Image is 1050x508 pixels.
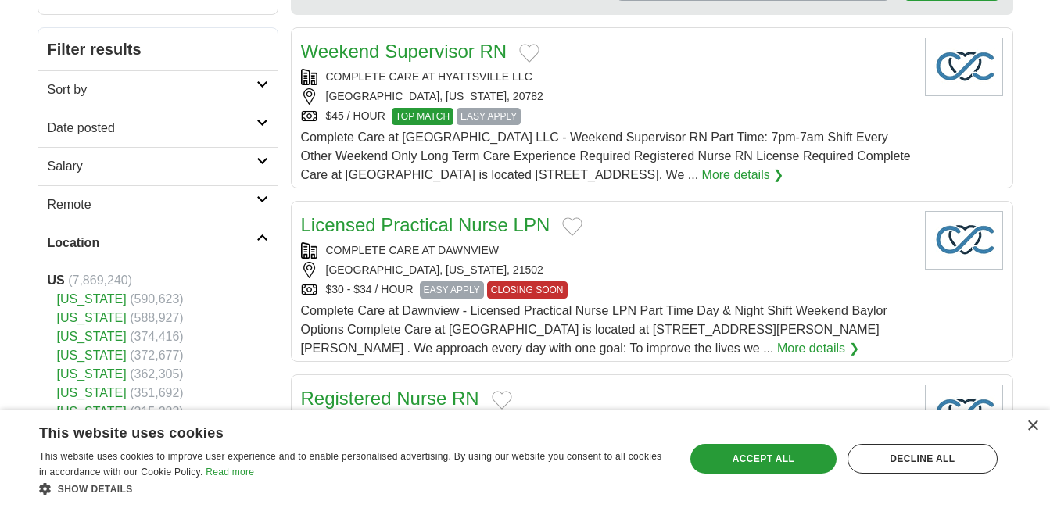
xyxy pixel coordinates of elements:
a: [US_STATE] [57,330,127,343]
a: More details ❯ [702,166,784,184]
span: (372,677) [130,349,184,362]
span: Complete Care at [GEOGRAPHIC_DATA] LLC - Weekend Supervisor RN Part Time: 7pm-7am Shift Every Oth... [301,131,911,181]
a: More details ❯ [777,339,859,358]
div: This website uses cookies [39,419,626,442]
a: [US_STATE] [57,367,127,381]
div: [GEOGRAPHIC_DATA], [US_STATE], 21502 [301,262,912,278]
div: Decline all [848,444,998,474]
h2: Location [48,234,256,252]
img: Company logo [925,211,1003,270]
button: Add to favorite jobs [562,217,582,236]
span: CLOSING SOON [487,281,568,299]
div: COMPLETE CARE AT DAWNVIEW [301,242,912,259]
a: Read more, opens a new window [206,467,254,478]
a: [US_STATE] [57,405,127,418]
a: Sort by [38,70,278,109]
div: [GEOGRAPHIC_DATA], [US_STATE], 20782 [301,88,912,105]
div: Accept all [690,444,837,474]
span: (351,692) [130,386,184,399]
a: [US_STATE] [57,386,127,399]
div: COMPLETE CARE AT HYATTSVILLE LLC [301,69,912,85]
div: $30 - $34 / HOUR [301,281,912,299]
span: EASY APPLY [420,281,484,299]
span: (315,283) [130,405,184,418]
a: [US_STATE] [57,292,127,306]
span: (374,416) [130,330,184,343]
h2: Date posted [48,119,256,138]
a: [US_STATE] [57,311,127,324]
span: (590,623) [130,292,184,306]
img: Company logo [925,38,1003,96]
span: Complete Care at Dawnview - Licensed Practical Nurse LPN Part Time Day & Night Shift Weekend Bayl... [301,304,887,355]
h2: Sort by [48,80,256,99]
a: Licensed Practical Nurse LPN [301,214,550,235]
img: Company logo [925,385,1003,443]
div: $45 / HOUR [301,108,912,125]
strong: US [48,274,65,287]
span: (362,305) [130,367,184,381]
span: TOP MATCH [392,108,453,125]
span: (7,869,240) [68,274,132,287]
h2: Remote [48,195,256,214]
button: Add to favorite jobs [492,391,512,410]
a: Registered Nurse RN [301,388,479,409]
a: Date posted [38,109,278,147]
a: [US_STATE] [57,349,127,362]
div: Show details [39,481,665,496]
span: Show details [58,484,133,495]
a: Location [38,224,278,262]
a: Salary [38,147,278,185]
a: Remote [38,185,278,224]
span: EASY APPLY [457,108,521,125]
span: (588,927) [130,311,184,324]
a: Weekend Supervisor RN [301,41,507,62]
h2: Filter results [38,28,278,70]
div: Close [1027,420,1038,432]
span: This website uses cookies to improve user experience and to enable personalised advertising. By u... [39,451,661,478]
h2: Salary [48,157,256,176]
button: Add to favorite jobs [519,44,539,63]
